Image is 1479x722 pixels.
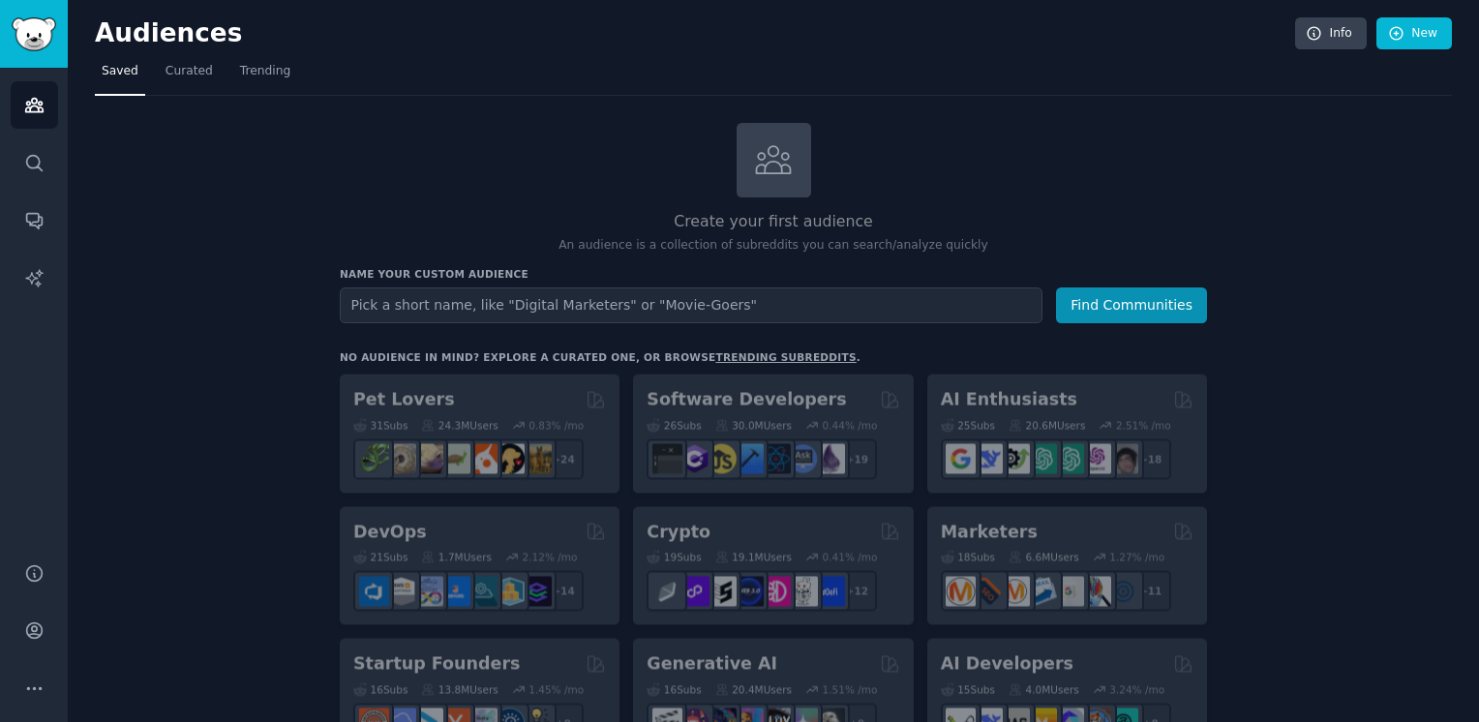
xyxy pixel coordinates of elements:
img: aws_cdk [495,576,525,606]
div: 19.1M Users [715,551,792,564]
div: + 24 [543,438,584,479]
img: chatgpt_promptDesign [1027,444,1057,474]
h2: AI Developers [941,652,1073,677]
h2: Startup Founders [353,652,520,677]
h2: Crypto [647,520,710,544]
h3: Name your custom audience [340,267,1207,281]
img: cockatiel [468,444,498,474]
img: azuredevops [359,576,389,606]
a: Saved [95,56,145,96]
div: + 14 [543,571,584,612]
img: ethstaker [707,576,737,606]
div: 6.6M Users [1009,551,1079,564]
img: bigseo [973,576,1003,606]
div: 2.51 % /mo [1116,418,1171,432]
h2: Create your first audience [340,210,1207,234]
img: DeepSeek [973,444,1003,474]
a: Curated [159,56,220,96]
div: 19 Sub s [647,551,701,564]
button: Find Communities [1056,287,1207,323]
div: 1.51 % /mo [823,682,878,696]
div: 25 Sub s [941,418,995,432]
img: defi_ [815,576,845,606]
div: 1.27 % /mo [1109,551,1164,564]
span: Curated [166,63,213,80]
img: ballpython [386,444,416,474]
a: New [1376,17,1452,50]
img: content_marketing [946,576,976,606]
div: 0.83 % /mo [528,418,584,432]
img: dogbreed [522,444,552,474]
img: PetAdvice [495,444,525,474]
h2: Generative AI [647,652,777,677]
img: leopardgeckos [413,444,443,474]
div: 1.45 % /mo [528,682,584,696]
img: 0xPolygon [679,576,709,606]
div: 0.41 % /mo [823,551,878,564]
img: PlatformEngineers [522,576,552,606]
img: learnjavascript [707,444,737,474]
img: elixir [815,444,845,474]
div: + 12 [836,571,877,612]
div: 2.12 % /mo [523,551,578,564]
a: Info [1295,17,1367,50]
img: CryptoNews [788,576,818,606]
img: herpetology [359,444,389,474]
div: + 18 [1131,438,1171,479]
img: AWS_Certified_Experts [386,576,416,606]
img: AskComputerScience [788,444,818,474]
img: OnlineMarketing [1108,576,1138,606]
span: Trending [240,63,290,80]
img: software [652,444,682,474]
div: 21 Sub s [353,551,407,564]
div: 18 Sub s [941,551,995,564]
img: defiblockchain [761,576,791,606]
div: 15 Sub s [941,682,995,696]
p: An audience is a collection of subreddits you can search/analyze quickly [340,237,1207,255]
a: trending subreddits [715,351,856,363]
img: Docker_DevOps [413,576,443,606]
img: reactnative [761,444,791,474]
div: 26 Sub s [647,418,701,432]
div: 3.24 % /mo [1109,682,1164,696]
img: GoogleGeminiAI [946,444,976,474]
h2: Marketers [941,520,1038,544]
input: Pick a short name, like "Digital Marketers" or "Movie-Goers" [340,287,1042,323]
img: iOSProgramming [734,444,764,474]
a: Trending [233,56,297,96]
div: 31 Sub s [353,418,407,432]
div: + 19 [836,438,877,479]
img: web3 [734,576,764,606]
img: ethfinance [652,576,682,606]
img: OpenAIDev [1081,444,1111,474]
img: DevOpsLinks [440,576,470,606]
span: Saved [102,63,138,80]
div: 13.8M Users [421,682,498,696]
div: 1.7M Users [421,551,492,564]
div: 16 Sub s [353,682,407,696]
div: 16 Sub s [647,682,701,696]
img: MarketingResearch [1081,576,1111,606]
div: 4.0M Users [1009,682,1079,696]
img: turtle [440,444,470,474]
div: No audience in mind? Explore a curated one, or browse . [340,350,860,364]
h2: Software Developers [647,388,846,412]
div: 24.3M Users [421,418,498,432]
img: Emailmarketing [1027,576,1057,606]
img: csharp [679,444,709,474]
h2: Pet Lovers [353,388,455,412]
h2: Audiences [95,18,1295,49]
img: platformengineering [468,576,498,606]
img: chatgpt_prompts_ [1054,444,1084,474]
img: AskMarketing [1000,576,1030,606]
div: 20.6M Users [1009,418,1085,432]
img: ArtificalIntelligence [1108,444,1138,474]
h2: AI Enthusiasts [941,388,1077,412]
img: GummySearch logo [12,17,56,51]
div: 20.4M Users [715,682,792,696]
div: 0.44 % /mo [823,418,878,432]
div: 30.0M Users [715,418,792,432]
img: AItoolsCatalog [1000,444,1030,474]
img: googleads [1054,576,1084,606]
div: + 11 [1131,571,1171,612]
